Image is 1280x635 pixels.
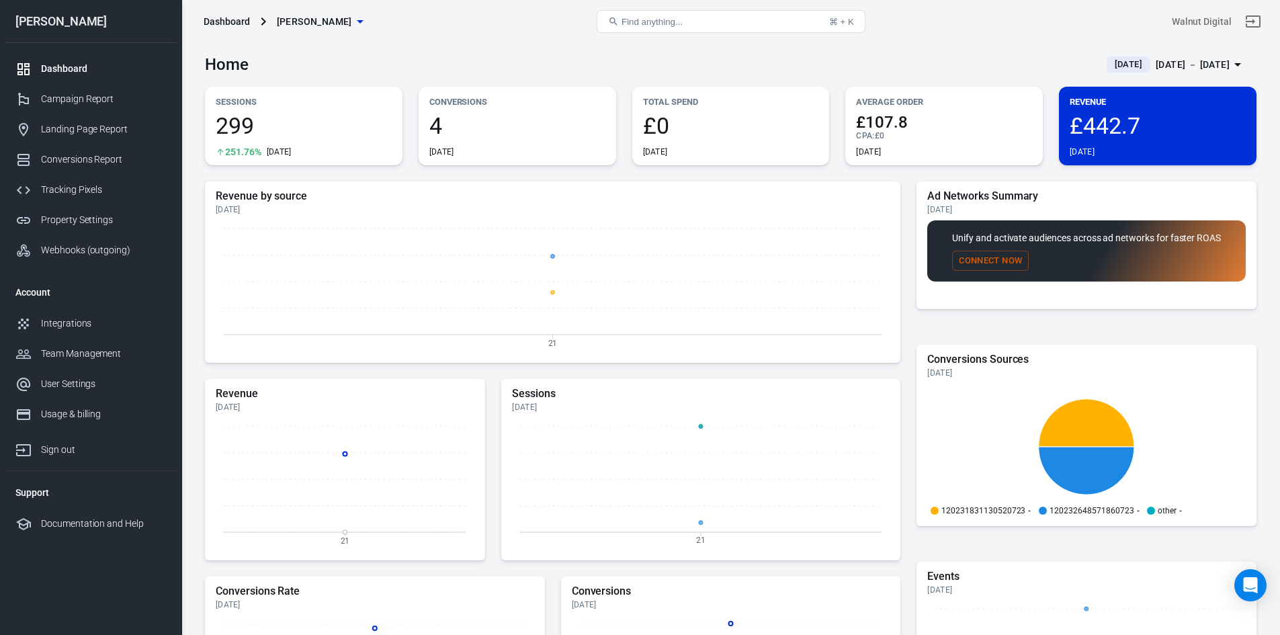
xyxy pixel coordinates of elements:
[41,243,166,257] div: Webhooks (outgoing)
[216,585,534,598] h5: Conversions Rate
[1109,58,1148,71] span: [DATE]
[41,377,166,391] div: User Settings
[1050,507,1134,515] p: 120232648571860723
[216,204,890,215] div: [DATE]
[1070,146,1095,157] div: [DATE]
[41,347,166,361] div: Team Management
[5,84,177,114] a: Campaign Report
[5,205,177,235] a: Property Settings
[216,599,534,610] div: [DATE]
[41,153,166,167] div: Conversions Report
[216,189,890,203] h5: Revenue by source
[205,55,249,74] h3: Home
[204,15,250,28] div: Dashboard
[597,10,865,33] button: Find anything...⌘ + K
[429,114,605,137] span: 4
[1172,15,1232,29] div: Account id: 1itlNlHf
[216,114,392,137] span: 299
[5,235,177,265] a: Webhooks (outgoing)
[5,144,177,175] a: Conversions Report
[41,92,166,106] div: Campaign Report
[941,507,1025,515] p: 120231831130520723
[1234,569,1267,601] div: Open Intercom Messenger
[5,476,177,509] li: Support
[429,146,454,157] div: [DATE]
[216,402,474,413] div: [DATE]
[643,95,819,109] p: Total Spend
[512,387,890,400] h5: Sessions
[856,95,1032,109] p: Average Order
[856,131,874,140] span: CPA :
[927,368,1246,378] div: [DATE]
[696,536,706,545] tspan: 21
[5,15,177,28] div: [PERSON_NAME]
[5,308,177,339] a: Integrations
[829,17,854,27] div: ⌘ + K
[1156,56,1230,73] div: [DATE] － [DATE]
[271,9,368,34] button: [PERSON_NAME]
[622,17,683,27] span: Find anything...
[5,114,177,144] a: Landing Page Report
[927,189,1246,203] h5: Ad Networks Summary
[429,95,605,109] p: Conversions
[41,62,166,76] div: Dashboard
[5,399,177,429] a: Usage & billing
[952,231,1221,245] p: Unify and activate audiences across ad networks for faster ROAS
[1137,507,1140,515] span: -
[927,353,1246,366] h5: Conversions Sources
[927,585,1246,595] div: [DATE]
[927,570,1246,583] h5: Events
[856,146,881,157] div: [DATE]
[41,443,166,457] div: Sign out
[41,407,166,421] div: Usage & billing
[1158,507,1177,515] p: other
[41,183,166,197] div: Tracking Pixels
[225,147,261,157] span: 251.76%
[875,131,884,140] span: £0
[41,316,166,331] div: Integrations
[1096,54,1256,76] button: [DATE][DATE] － [DATE]
[572,599,890,610] div: [DATE]
[216,95,392,109] p: Sessions
[341,536,350,545] tspan: 21
[5,54,177,84] a: Dashboard
[5,369,177,399] a: User Settings
[512,402,890,413] div: [DATE]
[643,146,668,157] div: [DATE]
[5,429,177,465] a: Sign out
[1070,114,1246,137] span: £442.7
[1070,95,1246,109] p: Revenue
[952,251,1029,271] button: Connect Now
[41,213,166,227] div: Property Settings
[267,146,292,157] div: [DATE]
[1237,5,1269,38] a: Sign out
[216,387,474,400] h5: Revenue
[572,585,890,598] h5: Conversions
[41,517,166,531] div: Documentation and Help
[856,114,1032,130] span: £107.8
[1179,507,1182,515] span: -
[1028,507,1031,515] span: -
[643,114,819,137] span: £0
[548,338,558,347] tspan: 21
[5,175,177,205] a: Tracking Pixels
[5,276,177,308] li: Account
[41,122,166,136] div: Landing Page Report
[5,339,177,369] a: Team Management
[927,204,1246,215] div: [DATE]
[277,13,352,30] span: Chris Cole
